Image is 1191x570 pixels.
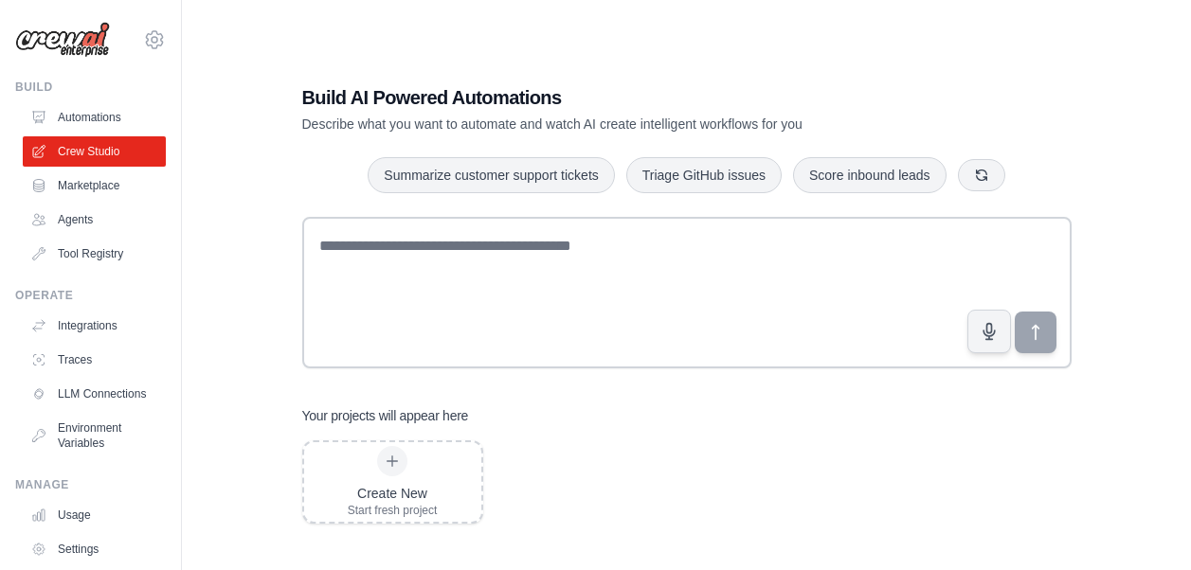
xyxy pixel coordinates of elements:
button: Get new suggestions [958,159,1005,191]
a: Automations [23,102,166,133]
a: LLM Connections [23,379,166,409]
a: Tool Registry [23,239,166,269]
img: Logo [15,22,110,58]
p: Describe what you want to automate and watch AI create intelligent workflows for you [302,115,939,134]
div: Start fresh project [348,503,438,518]
h3: Your projects will appear here [302,406,469,425]
div: Manage [15,477,166,492]
a: Settings [23,534,166,564]
h1: Build AI Powered Automations [302,84,939,111]
div: Build [15,80,166,95]
a: Marketplace [23,170,166,201]
a: Traces [23,345,166,375]
a: Crew Studio [23,136,166,167]
button: Click to speak your automation idea [967,310,1011,353]
div: Create New [348,484,438,503]
a: Usage [23,500,166,530]
a: Integrations [23,311,166,341]
a: Environment Variables [23,413,166,458]
a: Agents [23,205,166,235]
button: Triage GitHub issues [626,157,782,193]
button: Score inbound leads [793,157,947,193]
button: Summarize customer support tickets [368,157,614,193]
div: Operate [15,288,166,303]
